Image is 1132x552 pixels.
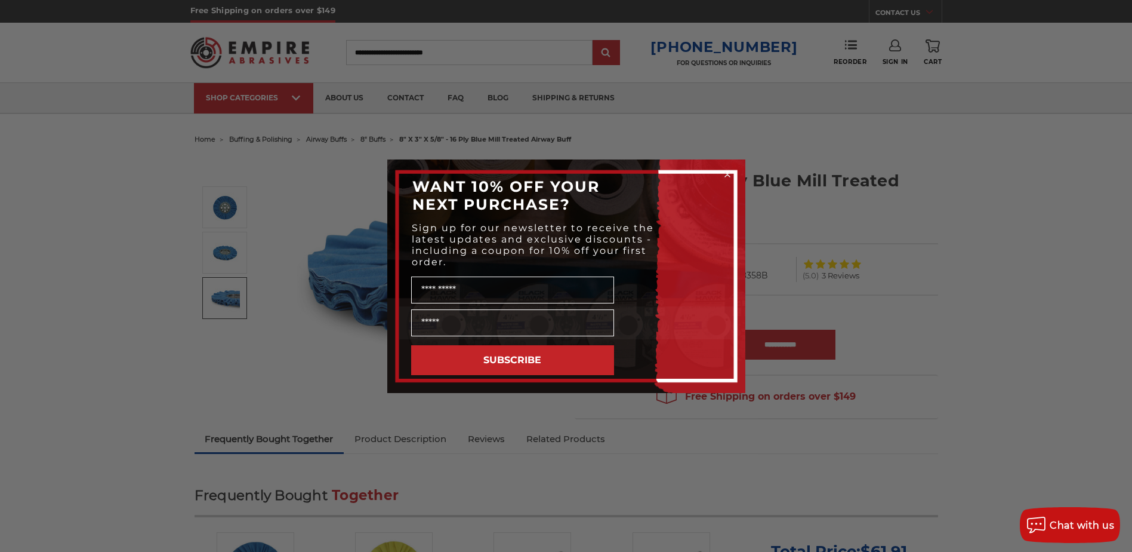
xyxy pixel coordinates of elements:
[412,222,654,268] span: Sign up for our newsletter to receive the latest updates and exclusive discounts - including a co...
[1050,520,1114,531] span: Chat with us
[411,309,614,336] input: Email
[411,345,614,375] button: SUBSCRIBE
[1020,507,1120,543] button: Chat with us
[412,177,600,213] span: WANT 10% OFF YOUR NEXT PURCHASE?
[721,168,733,180] button: Close dialog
